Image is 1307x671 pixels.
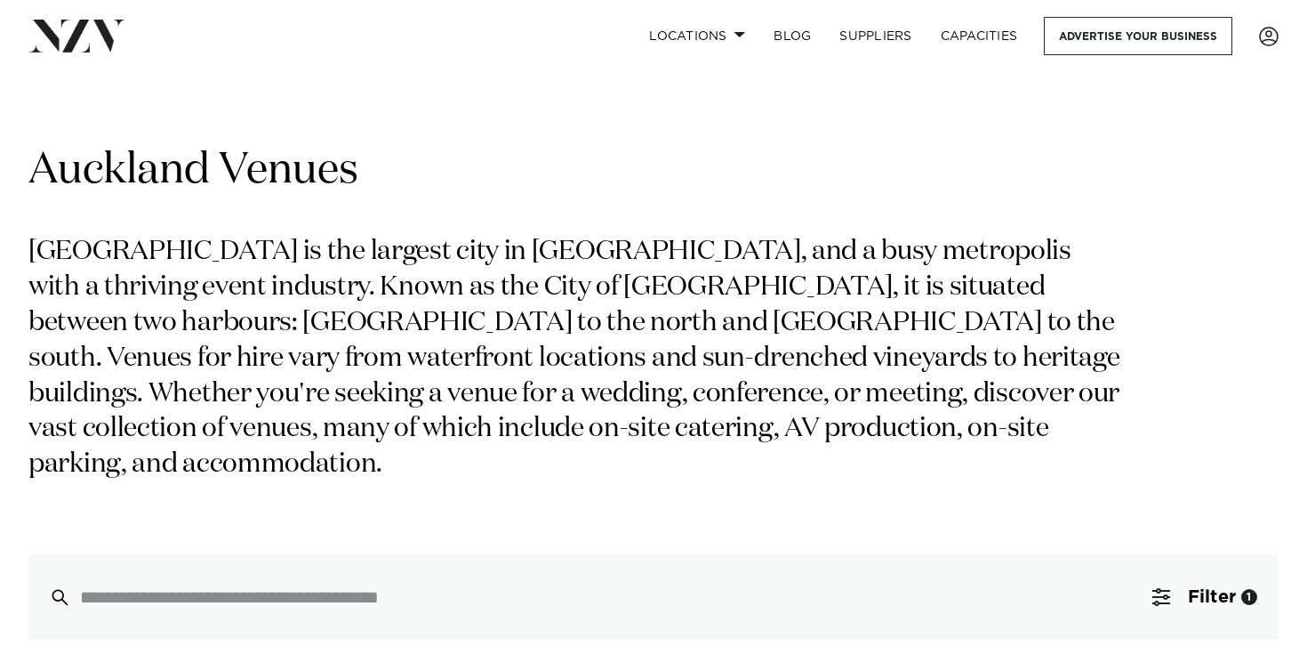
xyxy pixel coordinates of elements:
[28,235,1127,483] p: [GEOGRAPHIC_DATA] is the largest city in [GEOGRAPHIC_DATA], and a busy metropolis with a thriving...
[1188,588,1236,606] span: Filter
[28,143,1279,199] h1: Auckland Venues
[1131,554,1279,640] button: Filter1
[825,17,926,55] a: SUPPLIERS
[1044,17,1232,55] a: Advertise your business
[1241,589,1257,605] div: 1
[759,17,825,55] a: BLOG
[28,20,125,52] img: nzv-logo.png
[635,17,759,55] a: Locations
[926,17,1032,55] a: Capacities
